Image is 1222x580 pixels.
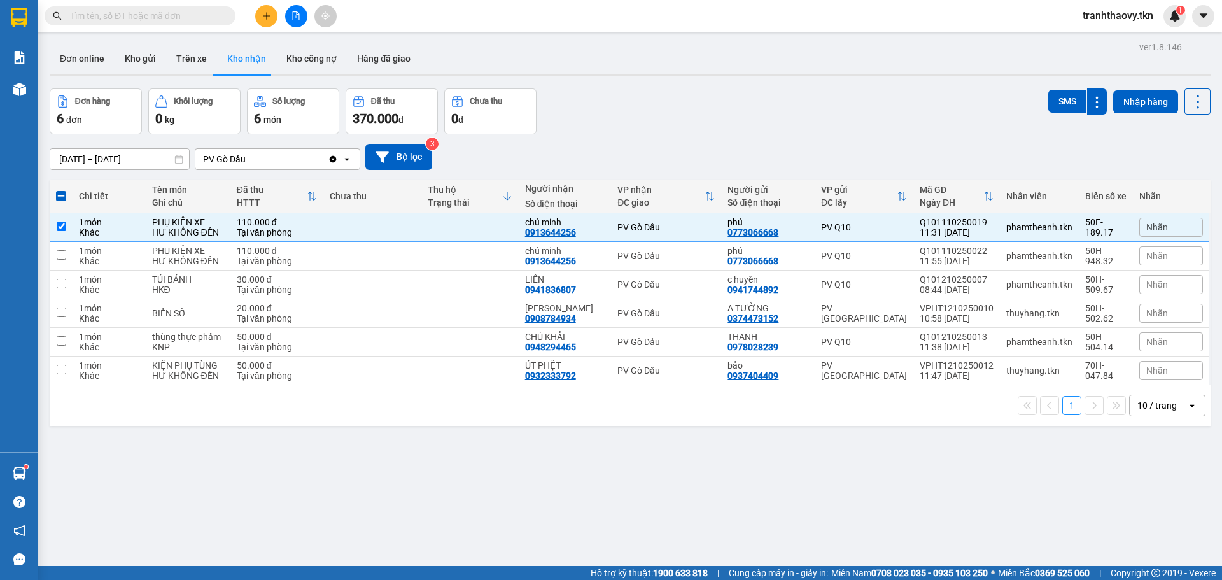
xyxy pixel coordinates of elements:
div: THANH [727,332,808,342]
div: 1 món [79,274,139,285]
div: 50.000 đ [237,332,318,342]
button: caret-down [1192,5,1214,27]
span: Nhãn [1146,308,1168,318]
div: Người gửi [727,185,808,195]
span: notification [13,525,25,537]
div: Q101210250013 [920,332,994,342]
div: HTTT [237,197,307,208]
div: CHÚ KHẢI [525,332,605,342]
div: ver 1.8.146 [1139,40,1182,54]
sup: 1 [1176,6,1185,15]
div: PHỤ KIỆN XE [152,246,224,256]
div: ĐC giao [617,197,705,208]
div: PV Q10 [821,337,907,347]
div: Đã thu [237,185,307,195]
div: PV Gò Dầu [203,153,246,166]
div: 50H-509.67 [1085,274,1127,295]
div: 0374473152 [727,313,778,323]
div: KIỆN PHỤ TÙNG [152,360,224,371]
div: PV [GEOGRAPHIC_DATA] [821,303,907,323]
button: Đơn online [50,43,115,74]
div: 0948294465 [525,342,576,352]
span: Hỗ trợ kỹ thuật: [591,566,708,580]
div: PV [GEOGRAPHIC_DATA] [821,360,907,381]
div: PV Gò Dầu [617,337,715,347]
div: 0908784934 [525,313,576,323]
button: file-add [285,5,307,27]
div: 1 món [79,332,139,342]
th: Toggle SortBy [913,180,1000,213]
div: LIÊN [525,274,605,285]
th: Toggle SortBy [815,180,913,213]
img: warehouse-icon [13,83,26,96]
div: Chi tiết [79,191,139,201]
img: logo-vxr [11,8,27,27]
div: Q101210250007 [920,274,994,285]
div: phú [727,246,808,256]
div: 50H-504.14 [1085,332,1127,352]
div: VPHT1210250010 [920,303,994,313]
span: Nhãn [1146,337,1168,347]
div: 0941744892 [727,285,778,295]
div: 11:47 [DATE] [920,371,994,381]
div: PV Gò Dầu [617,308,715,318]
div: Khác [79,256,139,266]
span: | [1099,566,1101,580]
span: món [263,115,281,125]
div: 0913644256 [525,227,576,237]
div: Tại văn phòng [237,285,318,295]
div: Số điện thoại [525,199,605,209]
div: Tại văn phòng [237,227,318,237]
button: Nhập hàng [1113,90,1178,113]
div: thuyhang.tkn [1006,365,1072,376]
div: 0773066668 [727,256,778,266]
span: đ [398,115,404,125]
div: 10:58 [DATE] [920,313,994,323]
span: 1 [1178,6,1183,15]
div: Ngày ĐH [920,197,983,208]
div: 10 / trang [1137,399,1177,412]
div: Tại văn phòng [237,256,318,266]
span: ⚪️ [991,570,995,576]
div: 110.000 đ [237,217,318,227]
button: Đã thu370.000đ [346,88,438,134]
span: 6 [57,111,64,126]
div: Số lượng [272,97,305,106]
span: search [53,11,62,20]
sup: 1 [24,465,28,469]
div: Khối lượng [174,97,213,106]
th: Toggle SortBy [230,180,324,213]
div: Số điện thoại [727,197,808,208]
div: 30.000 đ [237,274,318,285]
div: 0913644256 [525,256,576,266]
span: 0 [451,111,458,126]
button: aim [314,5,337,27]
button: Trên xe [166,43,217,74]
div: 1 món [79,217,139,227]
div: HƯ KHÔNG ĐỀN [152,227,224,237]
div: 0978028239 [727,342,778,352]
div: Nhãn [1139,191,1203,201]
div: CHEN [525,303,605,313]
div: Khác [79,342,139,352]
span: file-add [291,11,300,20]
div: Khác [79,371,139,381]
span: question-circle [13,496,25,508]
span: Nhãn [1146,222,1168,232]
div: KNP [152,342,224,352]
div: phamtheanh.tkn [1006,251,1072,261]
span: caret-down [1198,10,1209,22]
input: Select a date range. [50,149,189,169]
div: HƯ KHÔNG ĐỀN [152,371,224,381]
div: ÚT PHỆT [525,360,605,371]
span: đ [458,115,463,125]
div: Trạng thái [428,197,502,208]
button: Kho nhận [217,43,276,74]
div: PV Gò Dầu [617,365,715,376]
img: solution-icon [13,51,26,64]
div: Thu hộ [428,185,502,195]
div: 50E-189.17 [1085,217,1127,237]
div: HƯ KHÔNG ĐỀN [152,256,224,266]
div: Biển số xe [1085,191,1127,201]
div: phamtheanh.tkn [1006,279,1072,290]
